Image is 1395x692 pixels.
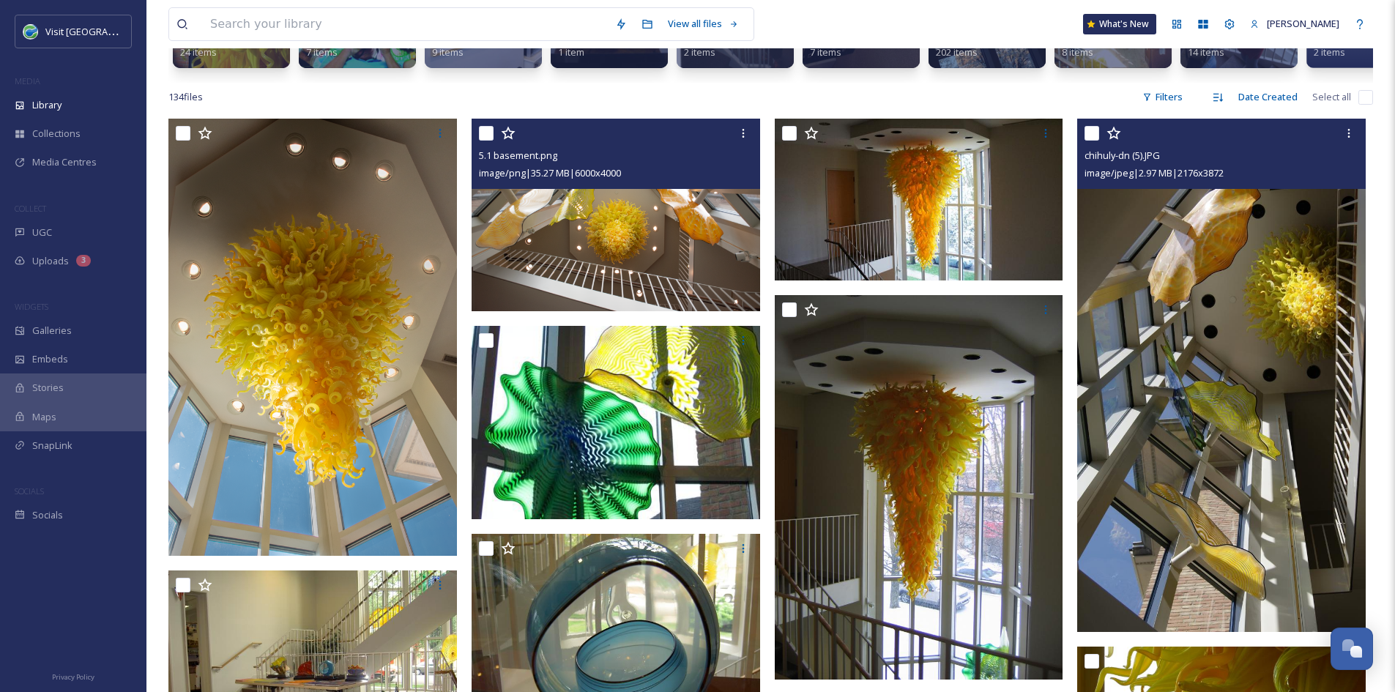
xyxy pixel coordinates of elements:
span: Socials [32,508,63,522]
a: What's New [1083,14,1156,34]
span: Embeds [32,352,68,366]
span: Collections [32,127,81,141]
span: Privacy Policy [52,672,94,682]
span: UGC [32,226,52,239]
img: chihuly-dn (5).JPG [1077,119,1366,632]
span: Galleries [32,324,72,338]
span: 5.1 basement.png [479,149,557,162]
img: 5.1 basement.png [472,119,760,311]
span: Uploads [32,254,69,268]
span: 9 items [432,45,464,59]
div: Filters [1135,83,1190,111]
span: Visit [GEOGRAPHIC_DATA] [US_STATE] [45,24,211,38]
span: Media Centres [32,155,97,169]
img: cvctwitlogo_400x400.jpg [23,24,38,39]
span: [PERSON_NAME] [1267,17,1339,30]
span: 2 items [684,45,715,59]
span: MEDIA [15,75,40,86]
span: 14 items [1188,45,1224,59]
img: 5.2 Chihuly.png [168,119,460,556]
span: chihuly-dn (5).JPG [1085,149,1160,162]
span: COLLECT [15,203,46,214]
span: SnapLink [32,439,72,453]
span: 134 file s [168,90,203,104]
button: Open Chat [1331,628,1373,670]
span: 7 items [810,45,841,59]
span: WIDGETS [15,301,48,312]
span: image/jpeg | 2.97 MB | 2176 x 3872 [1085,166,1224,179]
span: Stories [32,381,64,395]
span: 2 items [1314,45,1345,59]
a: View all files [661,10,746,38]
span: Maps [32,410,56,424]
div: Date Created [1231,83,1305,111]
div: 3 [76,255,91,267]
span: Select all [1312,90,1351,104]
a: [PERSON_NAME] [1243,10,1347,38]
img: Picture 040.jpg [775,295,1063,680]
span: 202 items [936,45,978,59]
span: Library [32,98,62,112]
span: SOCIALS [15,485,44,496]
img: horizontal-dn.jpg [775,119,1063,280]
a: Privacy Policy [52,667,94,685]
span: 24 items [180,45,217,59]
span: 1 item [558,45,584,59]
span: image/png | 35.27 MB | 6000 x 4000 [479,166,621,179]
span: 8 items [1062,45,1093,59]
span: 7 items [306,45,338,59]
img: glass_2940- Terri Meyer Boake.jpg [472,326,763,519]
input: Search your library [203,8,608,40]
